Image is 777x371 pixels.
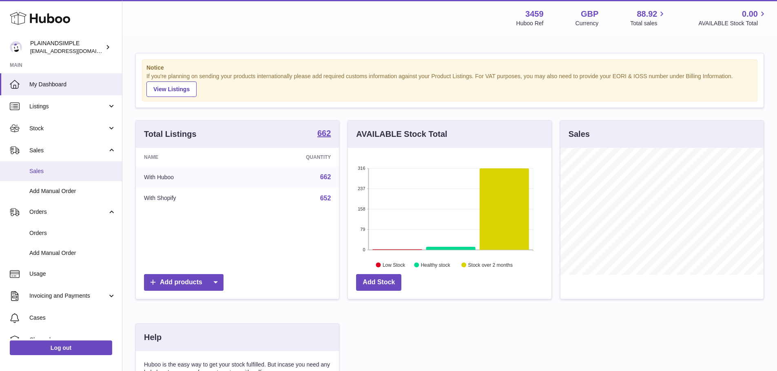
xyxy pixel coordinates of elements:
[29,103,107,110] span: Listings
[356,129,447,140] h3: AVAILABLE Stock Total
[29,336,116,344] span: Channels
[144,129,197,140] h3: Total Listings
[358,206,365,211] text: 158
[361,227,365,232] text: 79
[356,274,401,291] a: Add Stock
[358,186,365,191] text: 237
[146,72,753,97] div: If you're planning on sending your products internationally please add required customs informati...
[136,167,246,188] td: With Huboo
[421,262,451,268] text: Healthy stock
[630,20,666,27] span: Total sales
[516,20,544,27] div: Huboo Ref
[29,187,116,195] span: Add Manual Order
[144,332,162,343] h3: Help
[29,249,116,257] span: Add Manual Order
[144,274,224,291] a: Add products
[320,195,331,202] a: 652
[136,188,246,209] td: With Shopify
[29,270,116,278] span: Usage
[30,40,104,55] div: PLAINANDSIMPLE
[10,41,22,53] img: internalAdmin-3459@internal.huboo.com
[317,129,331,139] a: 662
[698,20,767,27] span: AVAILABLE Stock Total
[146,81,197,97] a: View Listings
[146,64,753,72] strong: Notice
[358,166,365,171] text: 316
[742,9,758,20] span: 0.00
[525,9,544,20] strong: 3459
[10,340,112,355] a: Log out
[630,9,666,27] a: 88.92 Total sales
[698,9,767,27] a: 0.00 AVAILABLE Stock Total
[246,148,339,167] th: Quantity
[29,167,116,175] span: Sales
[581,9,598,20] strong: GBP
[637,9,657,20] span: 88.92
[317,129,331,137] strong: 662
[29,229,116,237] span: Orders
[136,148,246,167] th: Name
[468,262,513,268] text: Stock over 2 months
[569,129,590,140] h3: Sales
[363,247,365,252] text: 0
[29,81,116,88] span: My Dashboard
[320,173,331,180] a: 662
[29,208,107,216] span: Orders
[29,147,107,154] span: Sales
[29,314,116,322] span: Cases
[30,48,120,54] span: [EMAIL_ADDRESS][DOMAIN_NAME]
[29,292,107,300] span: Invoicing and Payments
[383,262,405,268] text: Low Stock
[29,125,107,132] span: Stock
[576,20,599,27] div: Currency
